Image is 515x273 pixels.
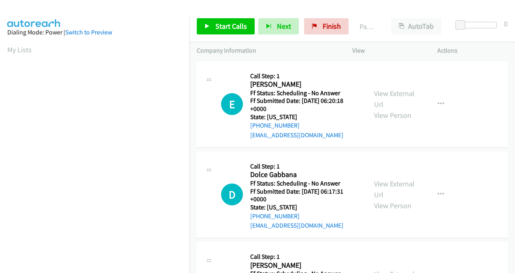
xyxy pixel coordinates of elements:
[250,261,357,270] h2: [PERSON_NAME]
[197,46,338,55] p: Company Information
[258,18,299,34] button: Next
[374,111,411,120] a: View Person
[250,80,357,89] h2: [PERSON_NAME]
[197,18,255,34] a: Start Calls
[374,89,415,109] a: View External Url
[352,46,423,55] p: View
[250,179,360,188] h5: Ff Status: Scheduling - No Answer
[250,222,343,229] a: [EMAIL_ADDRESS][DOMAIN_NAME]
[250,170,357,179] h2: Dolce Gabbana
[221,93,243,115] div: The call is yet to be attempted
[323,21,341,31] span: Finish
[250,122,300,129] a: [PHONE_NUMBER]
[374,201,411,210] a: View Person
[7,28,182,37] div: Dialing Mode: Power |
[250,97,360,113] h5: Ff Submitted Date: [DATE] 06:20:18 +0000
[250,162,360,171] h5: Call Step: 1
[360,21,377,32] p: Paused
[250,131,343,139] a: [EMAIL_ADDRESS][DOMAIN_NAME]
[221,183,243,205] h1: D
[250,72,360,80] h5: Call Step: 1
[277,21,291,31] span: Next
[250,89,360,97] h5: Ff Status: Scheduling - No Answer
[460,22,497,28] div: Delay between calls (in seconds)
[504,18,508,29] div: 0
[7,45,32,54] a: My Lists
[304,18,349,34] a: Finish
[221,183,243,205] div: The call is yet to be attempted
[215,21,247,31] span: Start Calls
[65,28,112,36] a: Switch to Preview
[374,179,415,199] a: View External Url
[250,113,360,121] h5: State: [US_STATE]
[250,253,360,261] h5: Call Step: 1
[437,46,508,55] p: Actions
[250,212,300,220] a: [PHONE_NUMBER]
[391,18,441,34] button: AutoTab
[250,188,360,203] h5: Ff Submitted Date: [DATE] 06:17:31 +0000
[250,203,360,211] h5: State: [US_STATE]
[221,93,243,115] h1: E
